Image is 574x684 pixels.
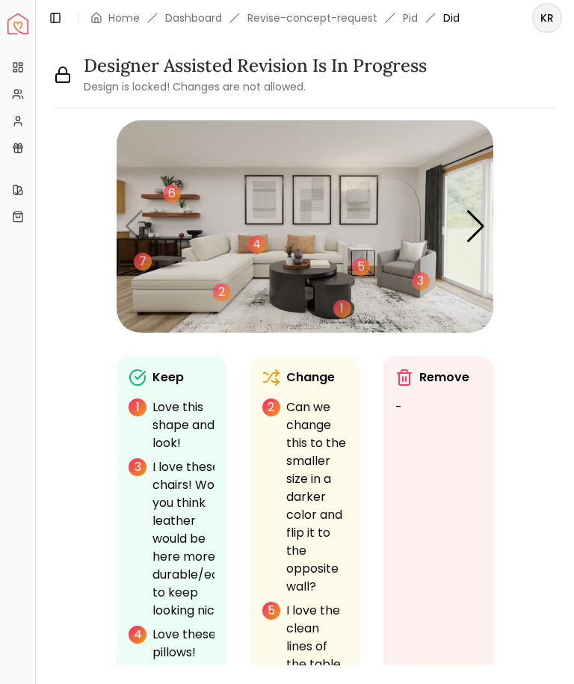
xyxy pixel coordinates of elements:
p: Love this shape and look! [152,398,232,452]
nav: breadcrumb [90,10,460,25]
span: Did [443,10,460,25]
a: Dashboard [165,10,222,25]
div: 5 [352,258,370,276]
h3: Designer Assisted Revision is in Progress [84,54,427,78]
a: Revise-concept-request [247,10,377,25]
div: 2 [213,283,231,301]
p: 3 [129,458,146,476]
a: Home [108,10,140,25]
p: Love these pillows! [152,626,232,662]
a: Spacejoy [7,13,28,34]
div: 1 [333,300,351,318]
button: KR [532,3,562,33]
div: 7 [134,253,152,271]
p: 1 [129,398,146,416]
small: Design is locked! Changes are not allowed. [84,79,306,94]
div: 3 [412,272,430,290]
p: Change [286,369,335,386]
p: Remove [419,369,469,386]
div: 6 [163,185,181,203]
div: 1 / 5 [117,120,493,333]
span: KR [534,4,561,31]
div: Carousel [117,120,493,333]
img: Spacejoy Logo [7,13,28,34]
ul: - [395,398,481,416]
img: 689f6045e529cb00120b773a [117,120,493,333]
div: Next slide [466,210,486,243]
p: 2 [262,398,280,416]
p: I love these chairs! Would you think leather would be here more durable/easy to keep looking nice? [152,458,232,620]
p: Keep [152,369,184,386]
div: 4 [248,235,266,253]
a: Pid [403,10,418,25]
p: 4 [129,626,146,644]
p: 5 [262,602,280,620]
p: Can we change this to the smaller size in a darker color and flip it to the opposite wall? [286,398,348,596]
